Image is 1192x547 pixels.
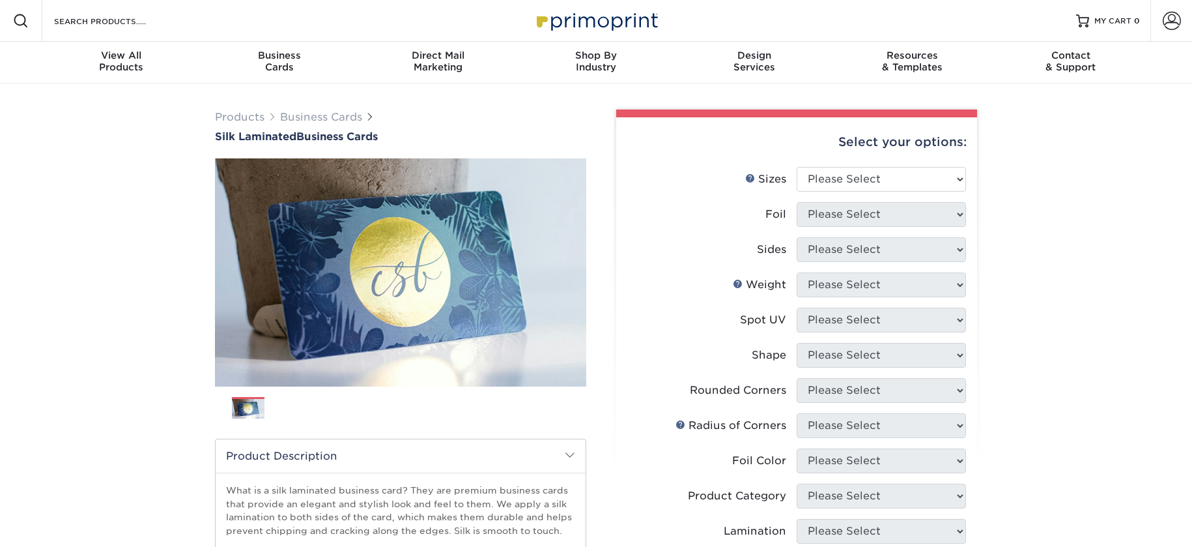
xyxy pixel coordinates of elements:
div: Shape [752,347,786,363]
div: & Support [991,50,1150,73]
span: Design [675,50,833,61]
img: Business Cards 02 [276,392,308,424]
div: Rounded Corners [690,383,786,398]
h2: Product Description [216,439,586,473]
img: Business Cards 04 [363,392,395,424]
span: Shop By [517,50,675,61]
img: Primoprint [531,7,661,35]
a: DesignServices [675,42,833,83]
div: Product Category [688,488,786,504]
div: Lamination [724,524,786,539]
span: Business [201,50,359,61]
span: Direct Mail [359,50,517,61]
span: 0 [1134,16,1140,25]
div: Select your options: [627,117,967,167]
input: SEARCH PRODUCTS..... [53,13,180,29]
img: Business Cards 05 [406,392,439,424]
div: Cards [201,50,359,73]
a: Contact& Support [991,42,1150,83]
div: Weight [733,277,786,293]
img: Business Cards 01 [232,392,264,425]
a: Silk LaminatedBusiness Cards [215,130,586,143]
img: Silk Laminated 01 [215,87,586,458]
span: Silk Laminated [215,130,296,143]
img: Business Cards 06 [450,392,483,424]
a: Shop ByIndustry [517,42,675,83]
a: Resources& Templates [833,42,991,83]
span: Resources [833,50,991,61]
div: Sizes [745,171,786,187]
span: View All [42,50,201,61]
h1: Business Cards [215,130,586,143]
div: Foil Color [732,453,786,469]
a: View AllProducts [42,42,201,83]
div: Foil [765,207,786,222]
a: Products [215,111,264,123]
div: Marketing [359,50,517,73]
div: Radius of Corners [675,418,786,434]
img: Business Cards 08 [537,392,570,424]
div: Sides [757,242,786,258]
span: MY CART [1094,16,1131,27]
div: Services [675,50,833,73]
span: Contact [991,50,1150,61]
a: BusinessCards [201,42,359,83]
div: Products [42,50,201,73]
img: Business Cards 03 [319,392,352,424]
a: Direct MailMarketing [359,42,517,83]
div: & Templates [833,50,991,73]
a: Business Cards [280,111,362,123]
div: Industry [517,50,675,73]
img: Business Cards 07 [494,392,526,424]
div: Spot UV [740,312,786,328]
